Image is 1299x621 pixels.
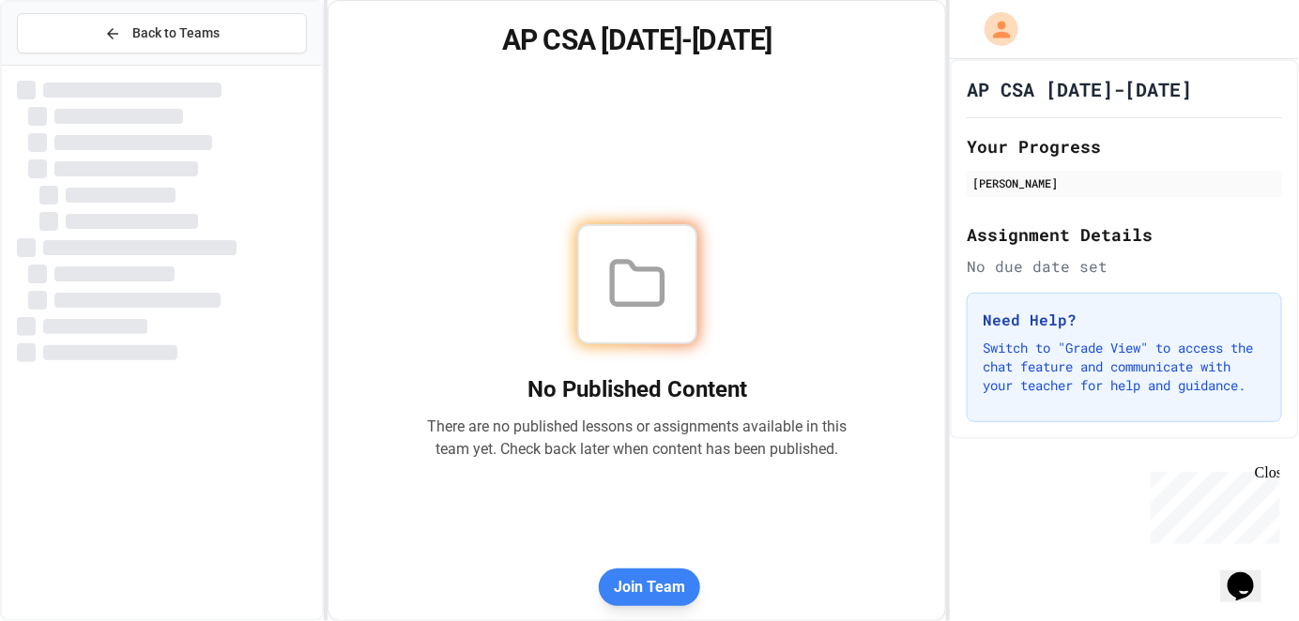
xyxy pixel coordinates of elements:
[967,221,1282,248] h2: Assignment Details
[983,339,1266,395] p: Switch to "Grade View" to access the chat feature and communicate with your teacher for help and ...
[132,23,220,43] span: Back to Teams
[967,76,1192,102] h1: AP CSA [DATE]-[DATE]
[967,255,1282,278] div: No due date set
[8,8,130,119] div: Chat with us now!Close
[965,8,1023,51] div: My Account
[972,174,1276,191] div: [PERSON_NAME]
[427,416,848,461] p: There are no published lessons or assignments available in this team yet. Check back later when c...
[983,309,1266,331] h3: Need Help?
[1220,546,1280,602] iframe: chat widget
[351,23,923,57] h1: AP CSA [DATE]-[DATE]
[427,374,848,404] h2: No Published Content
[17,13,307,53] button: Back to Teams
[599,568,700,606] button: Join Team
[967,133,1282,159] h2: Your Progress
[1143,464,1280,544] iframe: chat widget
